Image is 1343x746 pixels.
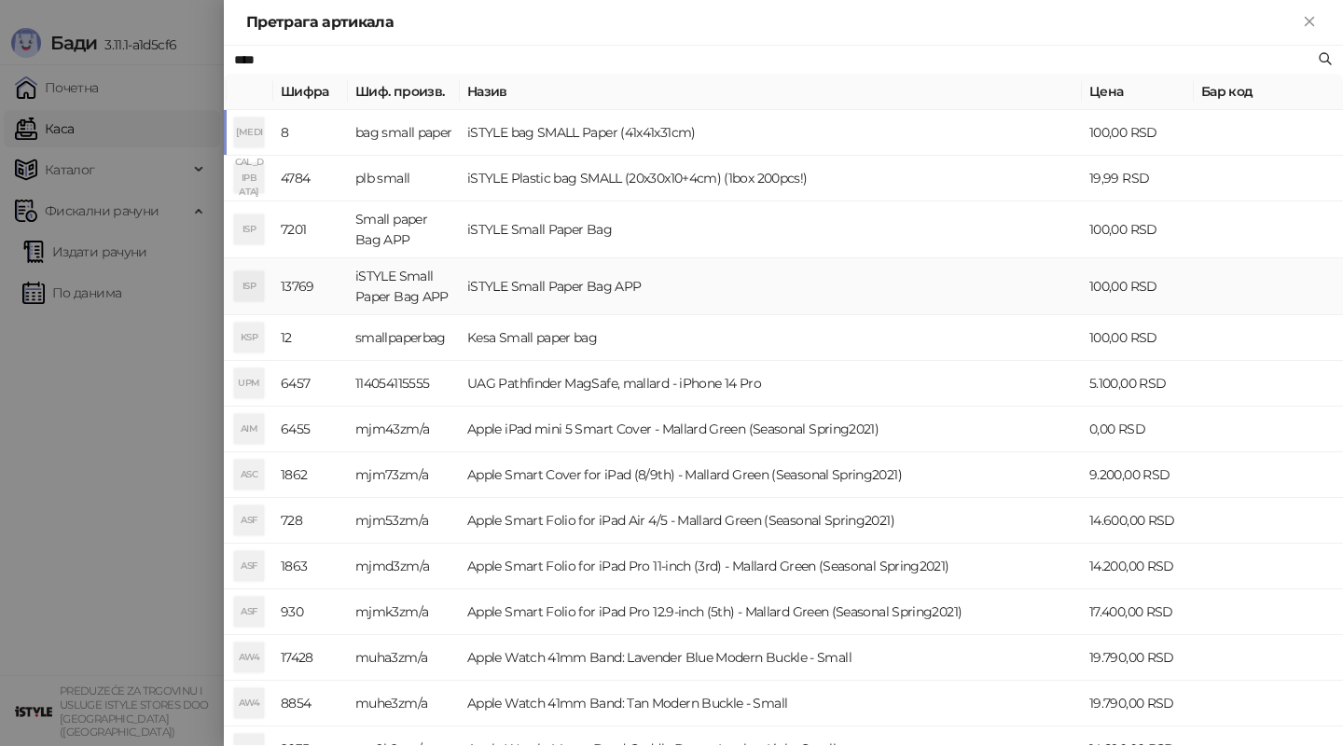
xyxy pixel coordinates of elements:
[234,163,264,193] div: IPB
[348,589,460,635] td: mjmk3zm/a
[348,156,460,201] td: plb small
[273,544,348,589] td: 1863
[273,452,348,498] td: 1862
[460,361,1082,407] td: UAG Pathfinder MagSafe, mallard - iPhone 14 Pro
[273,201,348,258] td: 7201
[460,589,1082,635] td: Apple Smart Folio for iPad Pro 12.9-inch (5th) - Mallard Green (Seasonal Spring2021)
[460,74,1082,110] th: Назив
[273,315,348,361] td: 12
[234,323,264,352] div: KSP
[234,460,264,490] div: ASC
[460,407,1082,452] td: Apple iPad mini 5 Smart Cover - Mallard Green (Seasonal Spring2021)
[1082,452,1194,498] td: 9.200,00 RSD
[1082,498,1194,544] td: 14.600,00 RSD
[273,110,348,156] td: 8
[273,589,348,635] td: 930
[273,74,348,110] th: Шифра
[1082,635,1194,681] td: 19.790,00 RSD
[348,635,460,681] td: muha3zm/a
[348,201,460,258] td: Small paper Bag APP
[234,414,264,444] div: AIM
[348,315,460,361] td: smallpaperbag
[273,635,348,681] td: 17428
[1082,589,1194,635] td: 17.400,00 RSD
[460,201,1082,258] td: iSTYLE Small Paper Bag
[348,407,460,452] td: mjm43zm/a
[460,635,1082,681] td: Apple Watch 41mm Band: Lavender Blue Modern Buckle - Small
[460,681,1082,726] td: Apple Watch 41mm Band: Tan Modern Buckle - Small
[348,258,460,315] td: iSTYLE Small Paper Bag APP
[1194,74,1343,110] th: Бар код
[273,258,348,315] td: 13769
[1082,681,1194,726] td: 19.790,00 RSD
[273,407,348,452] td: 6455
[1082,407,1194,452] td: 0,00 RSD
[348,74,460,110] th: Шиф. произв.
[234,551,264,581] div: ASF
[1082,201,1194,258] td: 100,00 RSD
[460,452,1082,498] td: Apple Smart Cover for iPad (8/9th) - Mallard Green (Seasonal Spring2021)
[234,642,264,672] div: AW4
[460,498,1082,544] td: Apple Smart Folio for iPad Air 4/5 - Mallard Green (Seasonal Spring2021)
[348,498,460,544] td: mjm53zm/a
[348,452,460,498] td: mjm73zm/a
[348,110,460,156] td: bag small paper
[273,498,348,544] td: 728
[348,361,460,407] td: 114054115555
[348,681,460,726] td: muhe3zm/a
[234,597,264,627] div: ASF
[1082,315,1194,361] td: 100,00 RSD
[234,368,264,398] div: UPM
[273,681,348,726] td: 8854
[234,117,264,147] div: [MEDICAL_DATA]
[1082,74,1194,110] th: Цена
[246,11,1298,34] div: Претрага артикала
[460,110,1082,156] td: iSTYLE bag SMALL Paper (41x41x31cm)
[460,315,1082,361] td: Kesa Small paper bag
[460,258,1082,315] td: iSTYLE Small Paper Bag APP
[234,505,264,535] div: ASF
[234,271,264,301] div: ISP
[1082,544,1194,589] td: 14.200,00 RSD
[460,544,1082,589] td: Apple Smart Folio for iPad Pro 11-inch (3rd) - Mallard Green (Seasonal Spring2021)
[234,688,264,718] div: AW4
[273,361,348,407] td: 6457
[348,544,460,589] td: mjmd3zm/a
[460,156,1082,201] td: iSTYLE Plastic bag SMALL (20x30x10+4cm) (1box 200pcs!)
[273,156,348,201] td: 4784
[1082,156,1194,201] td: 19,99 RSD
[1082,258,1194,315] td: 100,00 RSD
[1082,361,1194,407] td: 5.100,00 RSD
[1298,11,1321,34] button: Close
[1082,110,1194,156] td: 100,00 RSD
[234,214,264,244] div: ISP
